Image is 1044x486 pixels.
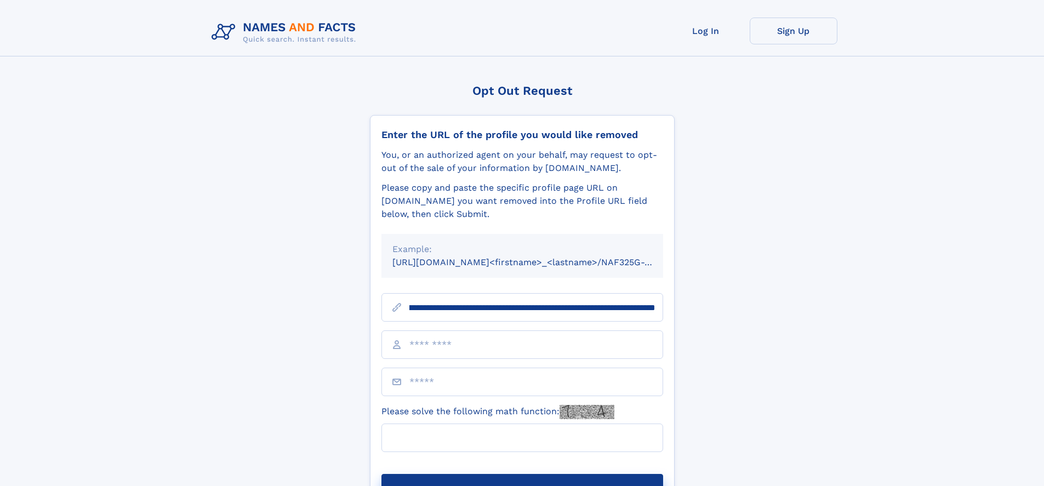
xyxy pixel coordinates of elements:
[207,18,365,47] img: Logo Names and Facts
[381,148,663,175] div: You, or an authorized agent on your behalf, may request to opt-out of the sale of your informatio...
[662,18,750,44] a: Log In
[392,243,652,256] div: Example:
[370,84,675,98] div: Opt Out Request
[381,181,663,221] div: Please copy and paste the specific profile page URL on [DOMAIN_NAME] you want removed into the Pr...
[392,257,684,267] small: [URL][DOMAIN_NAME]<firstname>_<lastname>/NAF325G-xxxxxxxx
[381,129,663,141] div: Enter the URL of the profile you would like removed
[381,405,614,419] label: Please solve the following math function:
[750,18,837,44] a: Sign Up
